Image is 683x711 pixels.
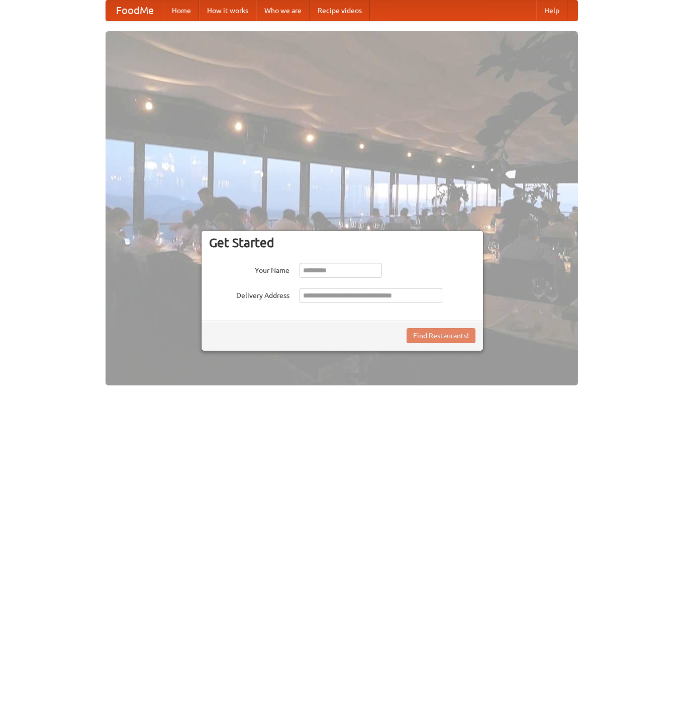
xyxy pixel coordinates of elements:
[209,288,289,300] label: Delivery Address
[256,1,310,21] a: Who we are
[106,1,164,21] a: FoodMe
[310,1,370,21] a: Recipe videos
[164,1,199,21] a: Home
[209,263,289,275] label: Your Name
[209,235,475,250] h3: Get Started
[536,1,567,21] a: Help
[199,1,256,21] a: How it works
[407,328,475,343] button: Find Restaurants!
